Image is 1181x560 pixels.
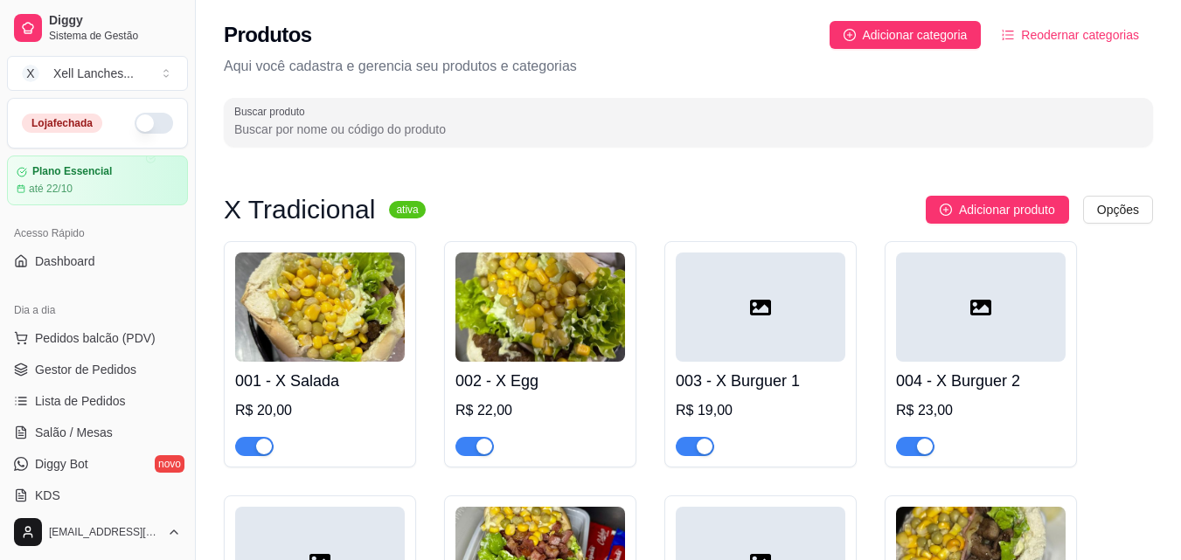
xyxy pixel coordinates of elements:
button: Adicionar categoria [830,21,982,49]
button: Select a team [7,56,188,91]
div: R$ 23,00 [896,400,1066,421]
div: R$ 20,00 [235,400,405,421]
span: Lista de Pedidos [35,392,126,410]
span: Dashboard [35,252,95,270]
h4: 002 - X Egg [455,369,625,393]
a: Salão / Mesas [7,418,188,446]
span: plus-circle [940,204,952,216]
span: Adicionar categoria [863,25,968,45]
h4: 003 - X Burguer 1 [676,369,845,393]
img: product-image [235,252,405,362]
p: Aqui você cadastra e gerencia seu produtos e categorias [224,56,1153,77]
span: X [22,65,39,82]
h3: X Tradicional [224,199,375,220]
a: DiggySistema de Gestão [7,7,188,49]
a: Gestor de Pedidos [7,356,188,384]
button: [EMAIL_ADDRESS][DOMAIN_NAME] [7,511,188,553]
h4: 001 - X Salada [235,369,405,393]
article: até 22/10 [29,182,73,196]
span: Diggy [49,13,181,29]
div: Loja fechada [22,114,102,133]
span: Pedidos balcão (PDV) [35,329,156,347]
button: Opções [1083,196,1153,224]
img: product-image [455,252,625,362]
button: Adicionar produto [926,196,1069,224]
button: Pedidos balcão (PDV) [7,324,188,352]
span: Sistema de Gestão [49,29,181,43]
div: R$ 19,00 [676,400,845,421]
span: Opções [1097,200,1139,219]
button: Alterar Status [135,113,173,134]
div: Xell Lanches ... [53,65,134,82]
a: Plano Essencialaté 22/10 [7,156,188,205]
sup: ativa [389,201,425,218]
h4: 004 - X Burguer 2 [896,369,1066,393]
a: Diggy Botnovo [7,450,188,478]
div: Acesso Rápido [7,219,188,247]
span: Diggy Bot [35,455,88,473]
span: KDS [35,487,60,504]
h2: Produtos [224,21,312,49]
span: Gestor de Pedidos [35,361,136,378]
span: Reodernar categorias [1021,25,1139,45]
div: Dia a dia [7,296,188,324]
label: Buscar produto [234,104,311,119]
input: Buscar produto [234,121,1143,138]
span: Adicionar produto [959,200,1055,219]
span: [EMAIL_ADDRESS][DOMAIN_NAME] [49,525,160,539]
article: Plano Essencial [32,165,112,178]
button: Reodernar categorias [988,21,1153,49]
a: KDS [7,481,188,509]
a: Lista de Pedidos [7,387,188,415]
a: Dashboard [7,247,188,275]
span: Salão / Mesas [35,424,113,441]
div: R$ 22,00 [455,400,625,421]
span: plus-circle [844,29,856,41]
span: ordered-list [1002,29,1014,41]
